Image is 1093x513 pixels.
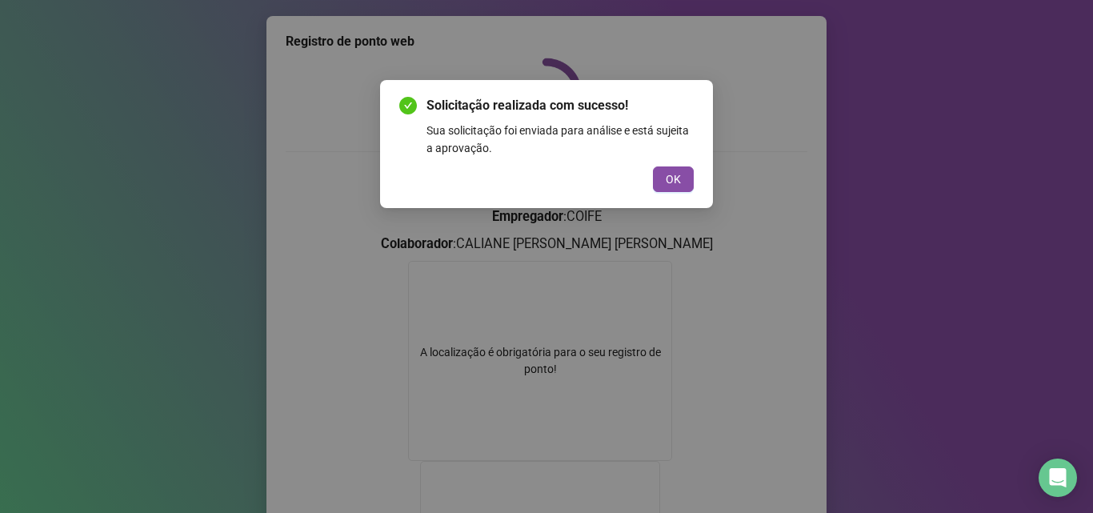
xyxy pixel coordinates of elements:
[399,97,417,114] span: check-circle
[653,166,694,192] button: OK
[1039,459,1077,497] div: Open Intercom Messenger
[426,96,694,115] span: Solicitação realizada com sucesso!
[426,122,694,157] div: Sua solicitação foi enviada para análise e está sujeita a aprovação.
[666,170,681,188] span: OK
